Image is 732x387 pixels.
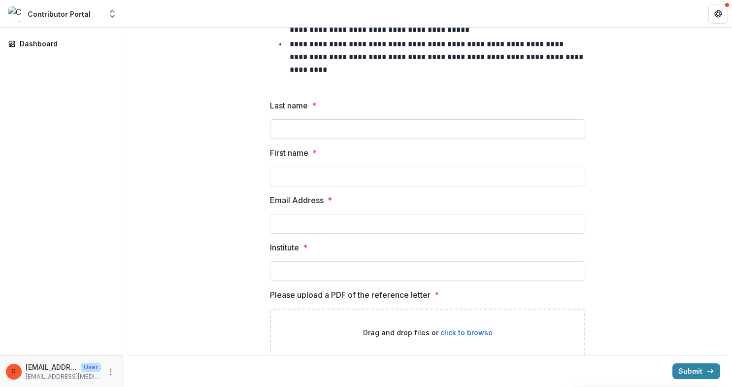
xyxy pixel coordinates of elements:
span: click to browse [440,328,493,337]
div: Sichen_Shao@HMS.HARVARD.EDU [12,368,16,375]
a: Dashboard [4,35,119,52]
p: Institute [270,242,299,253]
p: [EMAIL_ADDRESS][MEDICAL_DATA][DOMAIN_NAME] [26,362,77,372]
div: Contributor Portal [28,9,91,19]
p: [EMAIL_ADDRESS][MEDICAL_DATA][DOMAIN_NAME] [26,372,101,381]
p: User [81,363,101,372]
button: Open entity switcher [105,4,119,24]
p: Last name [270,100,308,111]
p: Email Address [270,194,324,206]
button: Submit [672,363,720,379]
div: Dashboard [20,38,111,49]
img: Contributor Portal [8,6,24,22]
p: Drag and drop files or [363,327,493,338]
button: Get Help [708,4,728,24]
p: First name [270,147,308,159]
p: Please upload a PDF of the reference letter [270,289,431,301]
button: More [105,366,117,378]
